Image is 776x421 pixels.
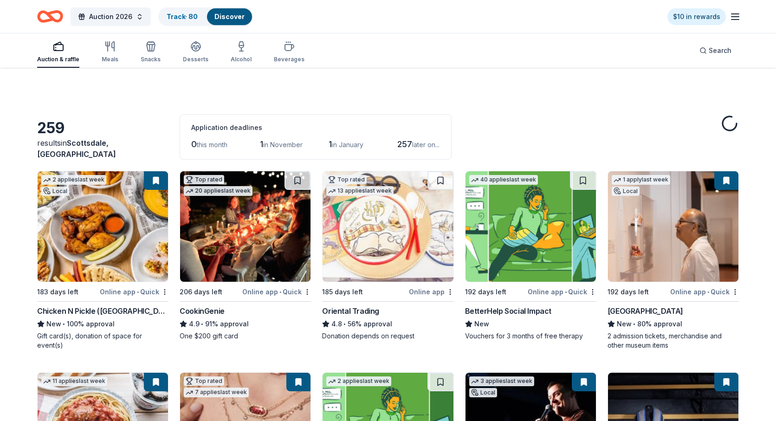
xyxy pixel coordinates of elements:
[191,122,440,133] div: Application deadlines
[326,186,394,196] div: 13 applies last week
[612,175,670,185] div: 1 apply last week
[344,320,346,328] span: •
[469,175,538,185] div: 40 applies last week
[465,286,506,298] div: 192 days left
[102,56,118,63] div: Meals
[667,8,726,25] a: $10 in rewards
[279,288,281,296] span: •
[231,56,252,63] div: Alcohol
[465,171,596,341] a: Image for BetterHelp Social Impact40 applieslast week192 days leftOnline app•QuickBetterHelp Soci...
[37,286,78,298] div: 183 days left
[102,37,118,68] button: Meals
[323,171,453,282] img: Image for Oriental Trading
[100,286,168,298] div: Online app Quick
[608,286,649,298] div: 192 days left
[89,11,132,22] span: Auction 2026
[465,305,551,317] div: BetterHelp Social Impact
[608,305,683,317] div: [GEOGRAPHIC_DATA]
[141,56,161,63] div: Snacks
[180,318,311,330] div: 91% approval
[184,376,224,386] div: Top rated
[397,139,412,149] span: 257
[412,141,440,149] span: later on...
[183,37,208,68] button: Desserts
[180,286,222,298] div: 206 days left
[326,175,367,184] div: Top rated
[38,171,168,282] img: Image for Chicken N Pickle (Glendale)
[709,45,731,56] span: Search
[608,318,739,330] div: 80% approval
[41,376,107,386] div: 11 applies last week
[37,305,168,317] div: Chicken N Pickle ([GEOGRAPHIC_DATA])
[180,331,311,341] div: One $200 gift card
[231,37,252,68] button: Alcohol
[71,7,151,26] button: Auction 2026
[191,139,197,149] span: 0
[633,320,635,328] span: •
[331,318,342,330] span: 4.8
[409,286,454,298] div: Online app
[37,318,168,330] div: 100% approval
[141,37,161,68] button: Snacks
[180,171,310,282] img: Image for CookinGenie
[201,320,204,328] span: •
[167,13,198,20] a: Track· 80
[612,187,640,196] div: Local
[329,139,332,149] span: 1
[617,318,632,330] span: New
[322,305,379,317] div: Oriental Trading
[466,171,596,282] img: Image for BetterHelp Social Impact
[528,286,596,298] div: Online app Quick
[608,171,739,350] a: Image for Heard Museum1 applylast weekLocal192 days leftOnline app•Quick[GEOGRAPHIC_DATA]New•80% ...
[565,288,567,296] span: •
[180,171,311,341] a: Image for CookinGenieTop rated20 applieslast week206 days leftOnline app•QuickCookinGenie4.9•91% ...
[322,171,453,341] a: Image for Oriental TradingTop rated13 applieslast week185 days leftOnline appOriental Trading4.8•...
[707,288,709,296] span: •
[608,171,738,282] img: Image for Heard Museum
[63,320,65,328] span: •
[37,137,168,160] div: results
[332,141,363,149] span: in January
[469,376,534,386] div: 3 applies last week
[180,305,225,317] div: CookinGenie
[158,7,253,26] button: Track· 80Discover
[184,388,249,397] div: 7 applies last week
[184,175,224,184] div: Top rated
[197,141,227,149] span: this month
[608,331,739,350] div: 2 admission tickets, merchandise and other museum items
[326,376,391,386] div: 2 applies last week
[189,318,200,330] span: 4.9
[37,6,63,27] a: Home
[242,286,311,298] div: Online app Quick
[37,56,79,63] div: Auction & raffle
[670,286,739,298] div: Online app Quick
[37,331,168,350] div: Gift card(s), donation of space for event(s)
[322,286,363,298] div: 185 days left
[263,141,303,149] span: in November
[260,139,263,149] span: 1
[274,37,304,68] button: Beverages
[137,288,139,296] span: •
[37,171,168,350] a: Image for Chicken N Pickle (Glendale)2 applieslast weekLocal183 days leftOnline app•QuickChicken ...
[469,388,497,397] div: Local
[692,41,739,60] button: Search
[37,37,79,68] button: Auction & raffle
[37,138,116,159] span: in
[184,186,252,196] div: 20 applies last week
[46,318,61,330] span: New
[37,119,168,137] div: 259
[41,187,69,196] div: Local
[322,331,453,341] div: Donation depends on request
[274,56,304,63] div: Beverages
[474,318,489,330] span: New
[465,331,596,341] div: Vouchers for 3 months of free therapy
[41,175,106,185] div: 2 applies last week
[322,318,453,330] div: 56% approval
[214,13,245,20] a: Discover
[183,56,208,63] div: Desserts
[37,138,116,159] span: Scottsdale, [GEOGRAPHIC_DATA]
